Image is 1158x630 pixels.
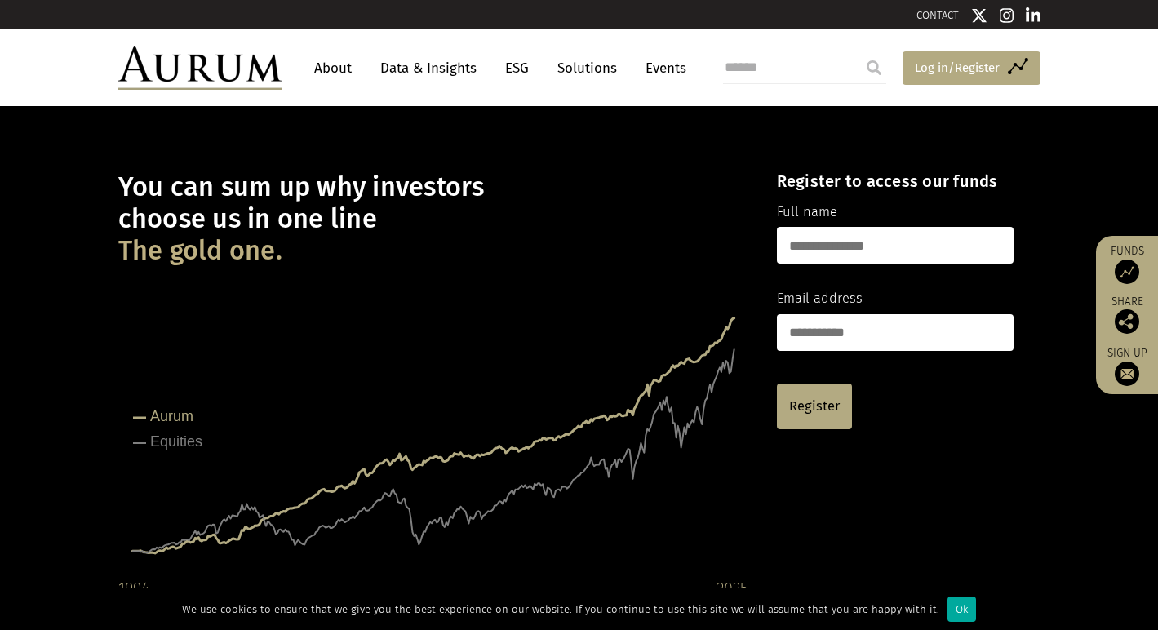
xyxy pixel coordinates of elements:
div: Share [1104,296,1150,334]
span: The gold one. [118,235,282,267]
label: Email address [777,288,863,309]
a: Solutions [549,53,625,83]
input: Submit [858,51,890,84]
div: 1994 [118,575,149,601]
span: Log in/Register [915,58,1000,78]
img: Sign up to our newsletter [1115,362,1139,386]
img: Instagram icon [1000,7,1014,24]
a: About [306,53,360,83]
img: Twitter icon [971,7,987,24]
img: Aurum [118,46,282,90]
tspan: Aurum [150,408,193,424]
img: Linkedin icon [1026,7,1040,24]
label: Full name [777,202,837,223]
tspan: Equities [150,433,202,450]
img: Access Funds [1115,260,1139,284]
div: 2025 [717,575,748,601]
div: Ok [947,597,976,622]
img: Share this post [1115,309,1139,334]
a: Sign up [1104,346,1150,386]
a: Data & Insights [372,53,485,83]
h1: You can sum up why investors choose us in one line [118,171,748,267]
a: ESG [497,53,537,83]
h4: Register to access our funds [777,171,1014,191]
a: Events [637,53,686,83]
a: Register [777,384,852,429]
a: CONTACT [916,9,959,21]
a: Funds [1104,244,1150,284]
a: Log in/Register [903,51,1040,86]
